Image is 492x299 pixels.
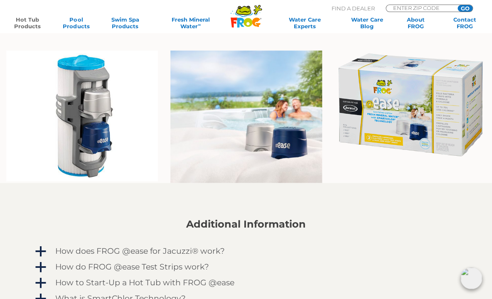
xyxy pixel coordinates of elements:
[332,5,375,12] p: Find A Dealer
[34,245,47,257] span: a
[57,16,96,29] a: PoolProducts
[55,278,234,287] h4: How to Start-Up a Hot Tub with FROG @ease
[34,218,458,230] h2: Additional Information
[34,244,458,257] a: a How does FROG @ease for Jacuzzi® work?
[34,277,47,289] span: a
[34,261,47,273] span: a
[8,16,47,29] a: Hot TubProducts
[348,16,386,29] a: Water CareBlog
[155,16,226,29] a: Fresh MineralWater∞
[106,16,144,29] a: Swim SpaProducts
[170,50,322,183] img: for jacuzzi
[392,5,448,11] input: Zip Code Form
[445,16,484,29] a: ContactFROG
[272,16,337,29] a: Water CareExperts
[198,22,201,27] sup: ∞
[397,16,435,29] a: AboutFROG
[55,246,225,255] h4: How does FROG @ease for Jacuzzi® work?
[458,5,472,12] input: GO
[55,262,209,271] h4: How do FROG @ease Test Strips work?
[335,50,486,159] img: @Ease_Jacuzzi_FaceLeft
[34,276,458,289] a: a How to Start-Up a Hot Tub with FROG @ease
[34,260,458,273] a: a How do FROG @ease Test Strips work?
[6,50,158,181] img: 12
[460,267,482,289] img: openIcon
